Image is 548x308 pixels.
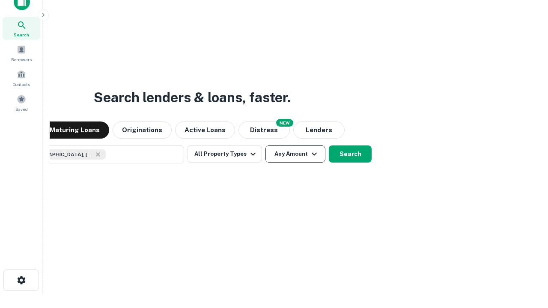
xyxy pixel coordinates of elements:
button: Lenders [293,121,345,139]
a: Borrowers [3,41,40,65]
span: Contacts [13,81,30,88]
button: Any Amount [265,145,325,163]
button: Maturing Loans [40,121,109,139]
iframe: Chat Widget [505,240,548,281]
span: Search [14,31,29,38]
button: Active Loans [175,121,235,139]
a: Search [3,17,40,40]
span: Borrowers [11,56,32,63]
button: Originations [113,121,172,139]
span: Saved [15,106,28,113]
a: Contacts [3,66,40,89]
h3: Search lenders & loans, faster. [94,87,291,108]
button: Search [329,145,372,163]
button: All Property Types [188,145,262,163]
span: [GEOGRAPHIC_DATA], [GEOGRAPHIC_DATA], [GEOGRAPHIC_DATA] [29,151,93,158]
button: Search distressed loans with lien and other non-mortgage details. [238,121,290,139]
button: [GEOGRAPHIC_DATA], [GEOGRAPHIC_DATA], [GEOGRAPHIC_DATA] [13,145,184,163]
a: Saved [3,91,40,114]
div: NEW [276,119,293,127]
